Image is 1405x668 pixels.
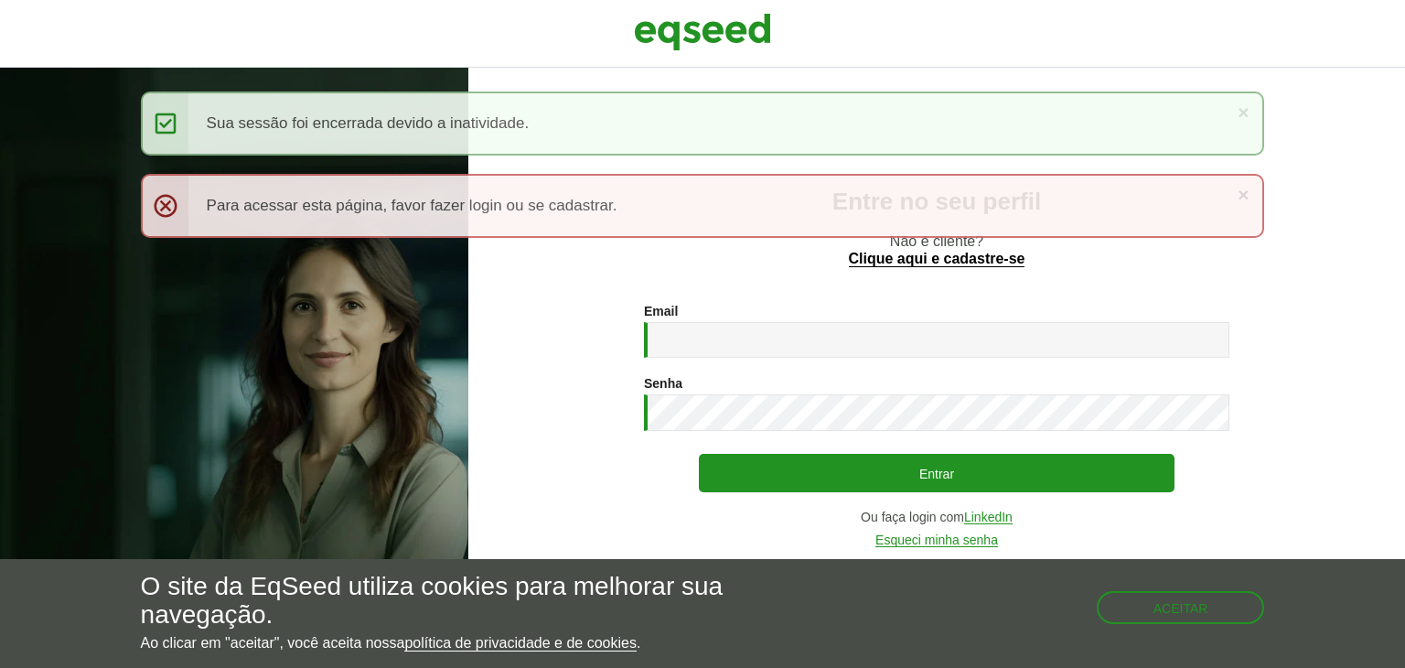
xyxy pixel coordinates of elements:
[644,377,682,390] label: Senha
[875,533,998,547] a: Esqueci minha senha
[634,9,771,55] img: EqSeed Logo
[1097,591,1265,624] button: Aceitar
[644,511,1229,524] div: Ou faça login com
[141,573,815,630] h5: O site da EqSeed utiliza cookies para melhorar sua navegação.
[1238,102,1249,122] a: ×
[1238,185,1249,204] a: ×
[964,511,1013,524] a: LinkedIn
[644,305,678,318] label: Email
[849,252,1025,267] a: Clique aqui e cadastre-se
[141,174,1265,238] div: Para acessar esta página, favor fazer login ou se cadastrar.
[141,634,815,652] p: Ao clicar em "aceitar", você aceita nossa .
[404,636,637,652] a: política de privacidade e de cookies
[699,454,1174,492] button: Entrar
[141,92,1265,156] div: Sua sessão foi encerrada devido a inatividade.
